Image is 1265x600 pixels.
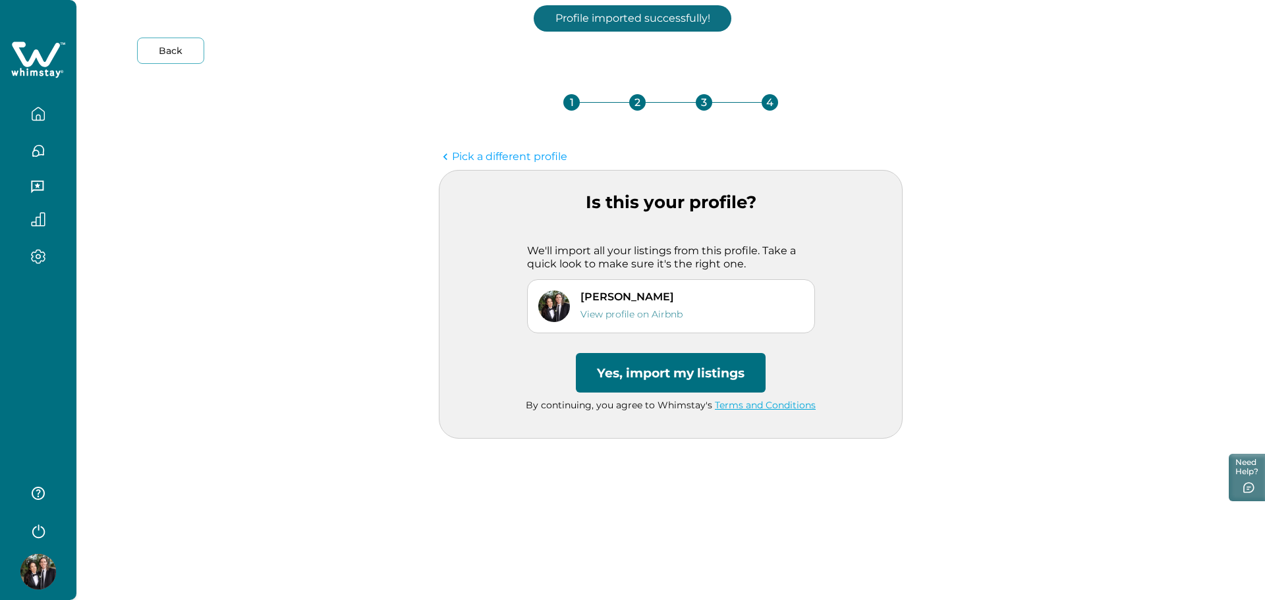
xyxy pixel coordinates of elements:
img: Whimstay Host [20,554,56,589]
a: View profile on Airbnb [580,308,683,320]
p: We'll import all your listings from this profile. Take a quick look to make sure it's the right one. [527,244,815,270]
p: By continuing, you agree to Whimstay's [439,399,902,412]
button: Back [137,38,204,64]
p: Pick a different profile [452,150,567,163]
a: Terms and Conditions [715,399,816,411]
img: Profile Image [538,290,570,322]
p: Is this your profile? [439,192,902,213]
button: Yes, import my listings [576,353,766,393]
div: 2 [629,94,646,111]
p: Profile imported successfully! [534,5,731,32]
div: 1 [563,94,580,111]
p: [PERSON_NAME] [580,290,683,303]
div: 3 [696,94,712,111]
div: 4 [762,94,778,111]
